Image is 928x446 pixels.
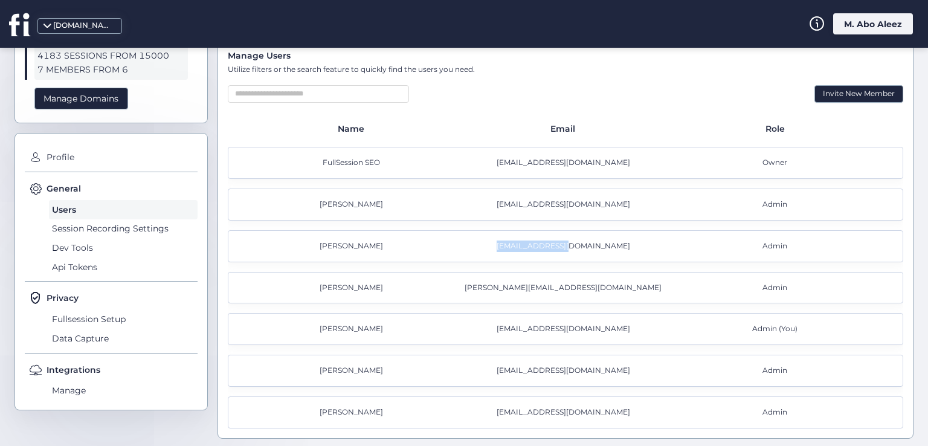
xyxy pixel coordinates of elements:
[47,182,81,195] span: General
[248,365,460,377] div: [PERSON_NAME]
[49,257,198,277] span: Api Tokens
[460,407,672,418] div: [EMAIL_ADDRESS][DOMAIN_NAME]
[53,20,114,31] div: [DOMAIN_NAME]
[49,200,198,219] span: Users
[37,63,185,77] span: 7 MEMBERS FROM 6
[248,157,460,169] div: FullSession SEO
[49,309,198,329] span: Fullsession Setup
[49,329,198,348] span: Data Capture
[460,157,672,169] div: [EMAIL_ADDRESS][DOMAIN_NAME]
[49,219,198,239] span: Session Recording Settings
[248,323,460,335] div: [PERSON_NAME]
[459,122,671,135] div: Email
[49,381,198,401] span: Manage
[49,238,198,257] span: Dev Tools
[47,291,79,305] span: Privacy
[460,241,672,252] div: [EMAIL_ADDRESS][DOMAIN_NAME]
[43,148,198,167] span: Profile
[814,85,903,103] div: Invite New Member
[460,282,672,294] div: [PERSON_NAME][EMAIL_ADDRESS][DOMAIN_NAME]
[248,241,460,252] div: [PERSON_NAME]
[460,199,672,210] div: [EMAIL_ADDRESS][DOMAIN_NAME]
[247,122,459,135] div: Name
[762,241,787,252] span: Admin
[833,13,913,34] div: M. Abo Aleez
[248,407,460,418] div: [PERSON_NAME]
[752,323,797,335] span: Admin (You)
[460,323,672,335] div: [EMAIL_ADDRESS][DOMAIN_NAME]
[762,282,787,294] span: Admin
[762,199,787,210] span: Admin
[762,157,787,169] span: Owner
[762,365,787,377] span: Admin
[672,122,884,135] div: Role
[228,49,903,62] div: Manage Users
[248,282,460,294] div: [PERSON_NAME]
[34,88,128,110] div: Manage Domains
[460,365,672,377] div: [EMAIL_ADDRESS][DOMAIN_NAME]
[37,49,185,63] span: 4183 SESSIONS FROM 15000
[228,64,903,76] div: Utilize filters or the search feature to quickly find the users you need.
[248,199,460,210] div: [PERSON_NAME]
[47,363,100,377] span: Integrations
[762,407,787,418] span: Admin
